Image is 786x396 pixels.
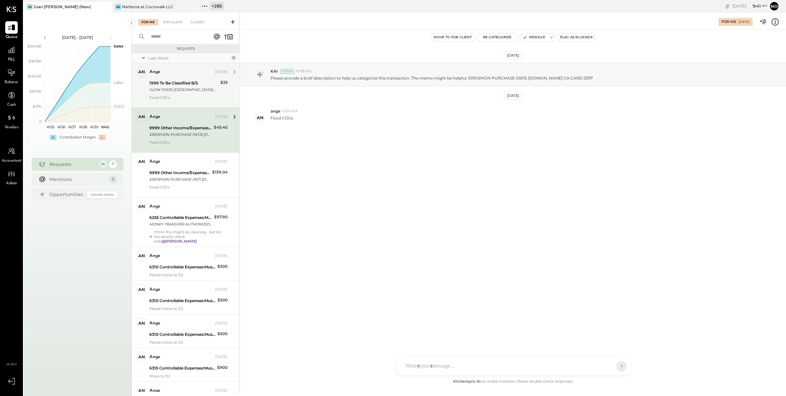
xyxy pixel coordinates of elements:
[0,66,23,85] a: Balance
[215,321,228,326] div: [DATE]
[149,340,228,345] div: Please move to DJ
[149,264,215,270] div: 6310 Controllable Expenses:Music & DJ Expenses:Live Music / Jazz Expenses
[215,253,228,259] div: [DATE]
[215,388,228,393] div: [DATE]
[504,51,522,60] div: [DATE]
[271,68,278,74] span: KAI
[79,125,87,129] text: W38
[271,108,280,114] span: ange
[115,4,121,10] div: Na
[138,354,145,360] div: an
[99,160,107,168] div: 14
[149,185,228,194] div: Food COGs
[49,191,84,198] div: Opportunities
[149,331,215,338] div: 6310 Controllable Expenses:Music & DJ Expenses:Live Music / Jazz Expenses
[769,1,779,11] button: No
[114,44,123,48] text: Sales
[214,214,228,220] div: $97.90
[149,95,228,104] div: Food COGs
[114,104,124,109] text: COGS
[50,35,105,40] div: [DATE] - [DATE]
[149,320,160,327] div: ange
[0,21,23,40] a: Queue
[68,125,76,129] text: W37
[149,221,212,227] div: MONEY TRANSFER AUTHORIZED ON 09/12 VENMO *[PERSON_NAME] Visa Direct NY S465255783242128 CARD 5397
[50,135,56,140] div: +
[138,158,145,165] div: an
[99,135,105,140] div: -
[520,33,548,41] button: Resolve
[161,239,197,243] strong: @[PERSON_NAME]
[504,92,522,100] div: [DATE]
[477,33,518,41] button: Re-Categorize
[49,161,96,168] div: Requests
[34,4,91,9] div: Gran [PERSON_NAME] (New)
[149,297,215,304] div: 6310 Controllable Expenses:Music & DJ Expenses:Live Music / Jazz Expenses
[282,109,297,114] span: 12:50 PM
[296,69,312,74] span: 10:38 PM
[28,74,42,79] text: $140.9K
[721,19,736,25] div: For Me
[27,4,33,10] div: GB
[33,104,42,109] text: $47K
[149,286,160,293] div: ange
[215,159,228,164] div: [DATE]
[0,44,23,63] a: P&L
[149,374,228,378] div: Move to DJ
[431,33,475,41] button: Move to for client
[138,69,145,75] div: an
[6,181,17,187] span: Admin
[0,145,23,164] a: Accountant
[215,204,228,209] div: [DATE]
[39,119,42,124] text: 0
[149,170,210,176] div: 9999 Other Income/Expenses:To Be Classified
[57,125,65,129] text: W36
[138,320,145,326] div: an
[557,33,595,41] button: Flag as Blocker
[60,135,96,140] div: Contribution Margin
[138,114,145,120] div: an
[724,3,731,9] div: copy link
[149,80,218,86] div: 1999 To Be Classified B/S
[149,273,228,277] div: Please move to DJ
[217,364,228,371] div: $900
[6,34,18,40] span: Queue
[154,230,228,243] div: I think this might be cleaning - but let me dounle check with
[187,19,208,26] div: Closed
[149,253,160,259] div: ange
[159,19,186,26] div: For Client
[29,89,42,94] text: $93.9K
[210,2,224,10] div: + 283
[217,297,228,303] div: $500
[149,131,212,138] div: EREWHON PURCHASE 09/05 [DOMAIN_NAME] CA CARD 5397
[87,191,117,198] div: Coming Soon
[109,160,117,168] div: 7
[739,20,750,24] div: [DATE]
[0,89,23,108] a: Cash
[149,203,160,210] div: ange
[149,306,228,311] div: Please move to DJ
[271,115,293,126] p: Food COGs
[149,214,212,221] div: 6255 Controllable Expenses:Marketing & Advertising:Marketing & Public Relations
[212,169,228,175] div: $159.04
[149,114,160,120] div: ange
[220,79,228,86] div: $25
[101,125,109,129] text: W40
[109,175,117,183] div: 3
[28,44,42,48] text: $234.8K
[280,69,294,74] div: System
[122,4,174,9] div: Narbona at Cocowalk LLC
[135,46,236,51] div: Requests
[231,55,236,61] div: 13
[28,59,42,63] text: $187.8K
[46,125,54,129] text: W35
[271,75,593,81] p: Please provide a brief description to help us categorize this transaction. The memo might be help...
[215,287,228,292] div: [DATE]
[149,140,228,149] div: Food COGs
[138,203,145,209] div: an
[5,125,19,131] span: Vendors
[149,176,210,183] div: EREWHON PURCHASE 09/11 [DOMAIN_NAME] CA CARD 5397
[138,286,145,293] div: an
[149,158,160,165] div: ange
[215,69,228,75] div: [DATE]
